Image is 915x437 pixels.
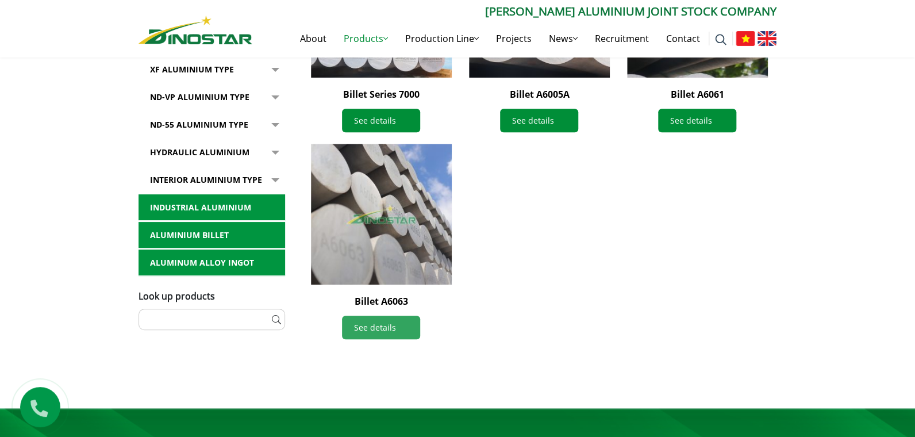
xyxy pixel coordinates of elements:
a: ND-VP Aluminium type [139,84,285,110]
a: Industrial aluminium [139,194,285,221]
a: Recruitment [586,20,658,57]
p: [PERSON_NAME] Aluminium Joint Stock Company [252,3,776,20]
img: Billet A6063 [311,144,452,285]
a: News [540,20,586,57]
a: See details [500,109,578,132]
a: See details [342,109,420,132]
a: About [291,20,335,57]
a: Contact [658,20,709,57]
a: ND-55 Aluminium type [139,112,285,138]
span: Look up products [139,290,215,302]
a: See details [342,316,420,339]
a: Aluminum alloy ingot [139,250,285,276]
a: Projects [487,20,540,57]
a: Billet Series 7000 [343,88,420,101]
img: search [715,34,726,45]
a: Billet A6063 [355,295,408,308]
a: Products [335,20,397,57]
img: English [758,31,776,46]
a: Production Line [397,20,487,57]
a: XF Aluminium type [139,56,285,83]
img: Nhôm Dinostar [139,16,252,44]
a: See details [658,109,736,132]
a: Billet A6061 [671,88,724,101]
img: Tiếng Việt [736,31,755,46]
a: Interior Aluminium Type [139,167,285,193]
a: Aluminium billet [139,222,285,248]
a: Billet A6005A [509,88,569,101]
a: Hydraulic Aluminium [139,139,285,166]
